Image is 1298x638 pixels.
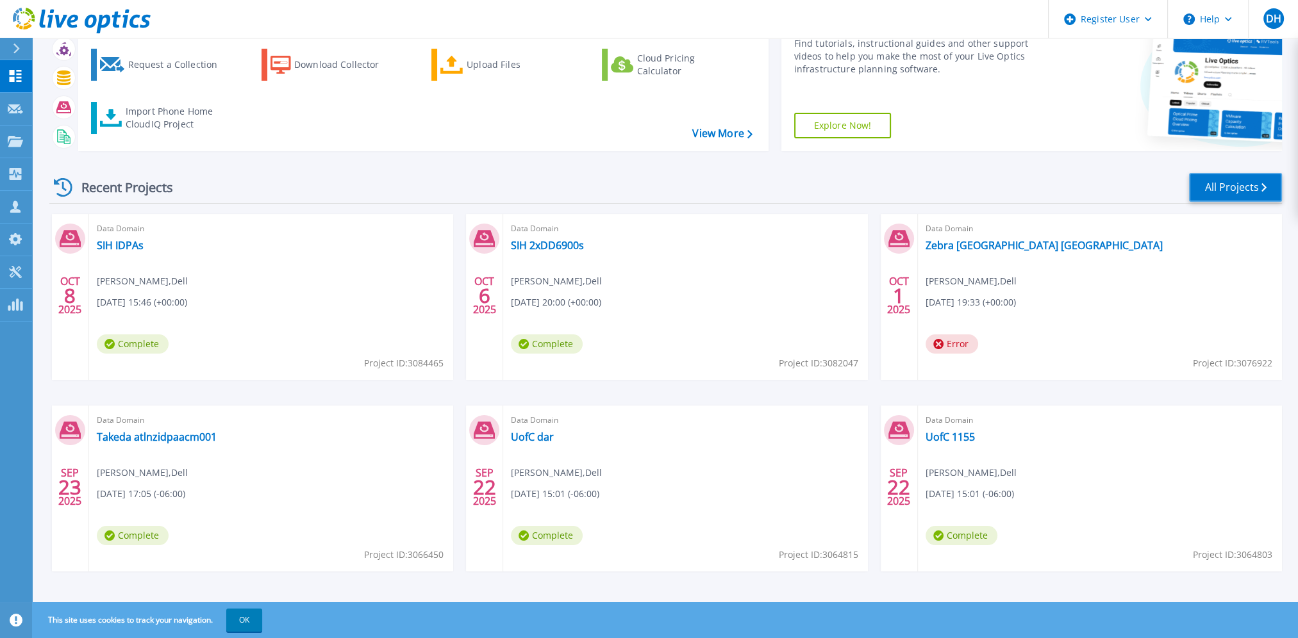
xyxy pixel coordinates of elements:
[637,52,739,78] div: Cloud Pricing Calculator
[511,466,602,480] span: [PERSON_NAME] , Dell
[97,430,217,443] a: Takeda atlnzidpaacm001
[926,222,1274,236] span: Data Domain
[64,290,76,301] span: 8
[97,222,445,236] span: Data Domain
[91,49,234,81] a: Request a Collection
[431,49,574,81] a: Upload Files
[472,464,497,511] div: SEP 2025
[926,430,975,443] a: UofC 1155
[364,356,444,370] span: Project ID: 3084465
[886,464,911,511] div: SEP 2025
[926,334,978,354] span: Error
[97,295,187,309] span: [DATE] 15:46 (+00:00)
[1189,173,1282,202] a: All Projects
[97,334,169,354] span: Complete
[926,487,1014,501] span: [DATE] 15:01 (-06:00)
[887,482,910,493] span: 22
[511,239,584,252] a: SIH 2xDD6900s
[58,272,82,319] div: OCT 2025
[794,37,1050,76] div: Find tutorials, instructional guides and other support videos to help you make the most of your L...
[473,482,496,493] span: 22
[926,413,1274,427] span: Data Domain
[511,334,583,354] span: Complete
[1193,548,1272,562] span: Project ID: 3064803
[926,274,1017,288] span: [PERSON_NAME] , Dell
[262,49,404,81] a: Download Collector
[467,52,569,78] div: Upload Files
[364,548,444,562] span: Project ID: 3066450
[1265,13,1281,24] span: DH
[511,295,601,309] span: [DATE] 20:00 (+00:00)
[58,464,82,511] div: SEP 2025
[602,49,745,81] a: Cloud Pricing Calculator
[511,526,583,545] span: Complete
[58,482,81,493] span: 23
[97,526,169,545] span: Complete
[926,239,1163,252] a: Zebra [GEOGRAPHIC_DATA] [GEOGRAPHIC_DATA]
[511,487,599,501] span: [DATE] 15:01 (-06:00)
[97,413,445,427] span: Data Domain
[97,274,188,288] span: [PERSON_NAME] , Dell
[926,526,997,545] span: Complete
[779,356,858,370] span: Project ID: 3082047
[128,52,230,78] div: Request a Collection
[511,413,860,427] span: Data Domain
[511,430,554,443] a: UofC dar
[511,222,860,236] span: Data Domain
[511,274,602,288] span: [PERSON_NAME] , Dell
[126,105,226,131] div: Import Phone Home CloudIQ Project
[294,52,397,78] div: Download Collector
[779,548,858,562] span: Project ID: 3064815
[1193,356,1272,370] span: Project ID: 3076922
[97,239,144,252] a: SIH IDPAs
[97,466,188,480] span: [PERSON_NAME] , Dell
[893,290,904,301] span: 1
[49,172,190,203] div: Recent Projects
[692,127,752,140] a: View More
[472,272,497,319] div: OCT 2025
[926,295,1016,309] span: [DATE] 19:33 (+00:00)
[479,290,490,301] span: 6
[794,113,892,138] a: Explore Now!
[886,272,911,319] div: OCT 2025
[35,609,262,632] span: This site uses cookies to track your navigation.
[226,609,262,632] button: OK
[97,487,185,501] span: [DATE] 17:05 (-06:00)
[926,466,1017,480] span: [PERSON_NAME] , Dell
